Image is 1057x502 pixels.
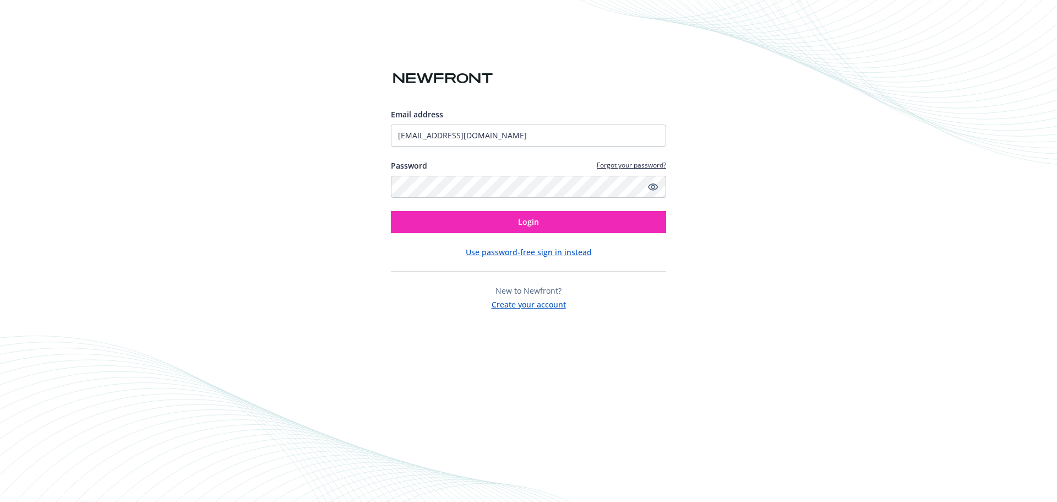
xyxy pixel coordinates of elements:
span: Login [518,217,539,227]
button: Login [391,211,666,233]
label: Password [391,160,427,171]
a: Forgot your password? [597,160,666,170]
span: New to Newfront? [495,285,562,296]
button: Use password-free sign in instead [466,246,592,258]
input: Enter your password [391,176,666,198]
input: Enter your email [391,125,666,147]
a: Show password [646,180,660,193]
button: Create your account [492,296,566,310]
span: Email address [391,109,443,120]
img: Newfront logo [391,69,495,88]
